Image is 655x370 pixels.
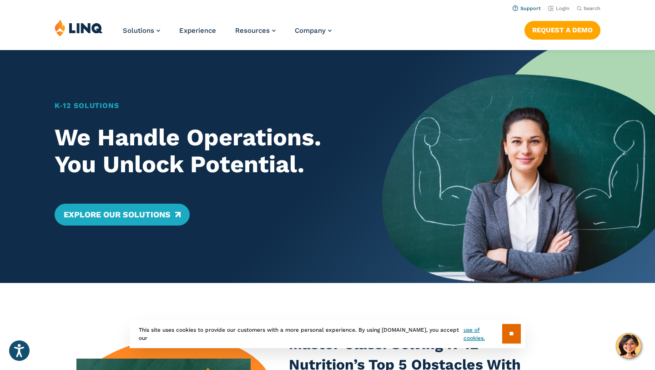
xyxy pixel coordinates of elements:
a: Login [548,5,569,11]
span: Company [295,26,326,35]
nav: Button Navigation [524,19,600,39]
a: use of cookies. [464,326,502,342]
h1: K‑12 Solutions [55,100,355,111]
a: Solutions [123,26,160,35]
button: Open Search Bar [577,5,600,12]
span: Resources [235,26,270,35]
button: Hello, have a question? Let’s chat. [616,333,641,359]
span: Solutions [123,26,154,35]
div: This site uses cookies to provide our customers with a more personal experience. By using [DOMAIN... [130,319,525,348]
span: Search [584,5,600,11]
img: Home Banner [382,50,655,283]
img: LINQ | K‑12 Software [55,19,103,36]
a: Resources [235,26,276,35]
h2: We Handle Operations. You Unlock Potential. [55,124,355,179]
a: Company [295,26,332,35]
nav: Primary Navigation [123,19,332,49]
a: Experience [179,26,216,35]
a: Explore Our Solutions [55,204,190,226]
a: Support [513,5,541,11]
a: Request a Demo [524,21,600,39]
